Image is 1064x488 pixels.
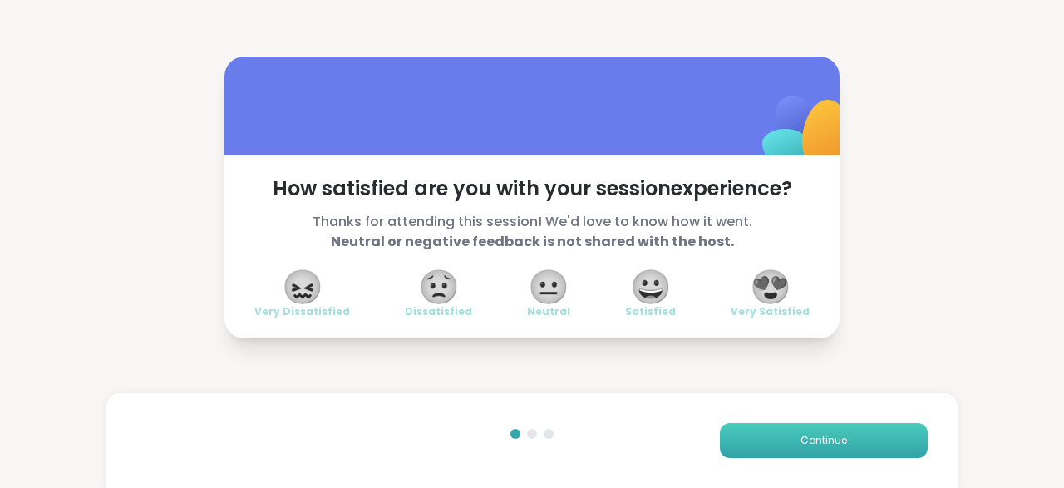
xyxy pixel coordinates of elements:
[282,272,323,302] span: 😖
[720,423,928,458] button: Continue
[625,305,676,318] span: Satisfied
[630,272,672,302] span: 😀
[800,433,847,448] span: Continue
[405,305,472,318] span: Dissatisfied
[750,272,791,302] span: 😍
[254,305,350,318] span: Very Dissatisfied
[528,272,569,302] span: 😐
[331,232,734,251] b: Neutral or negative feedback is not shared with the host.
[418,272,460,302] span: 😟
[723,52,889,218] img: ShareWell Logomark
[527,305,570,318] span: Neutral
[731,305,810,318] span: Very Satisfied
[254,175,810,202] span: How satisfied are you with your session experience?
[254,212,810,252] span: Thanks for attending this session! We'd love to know how it went.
